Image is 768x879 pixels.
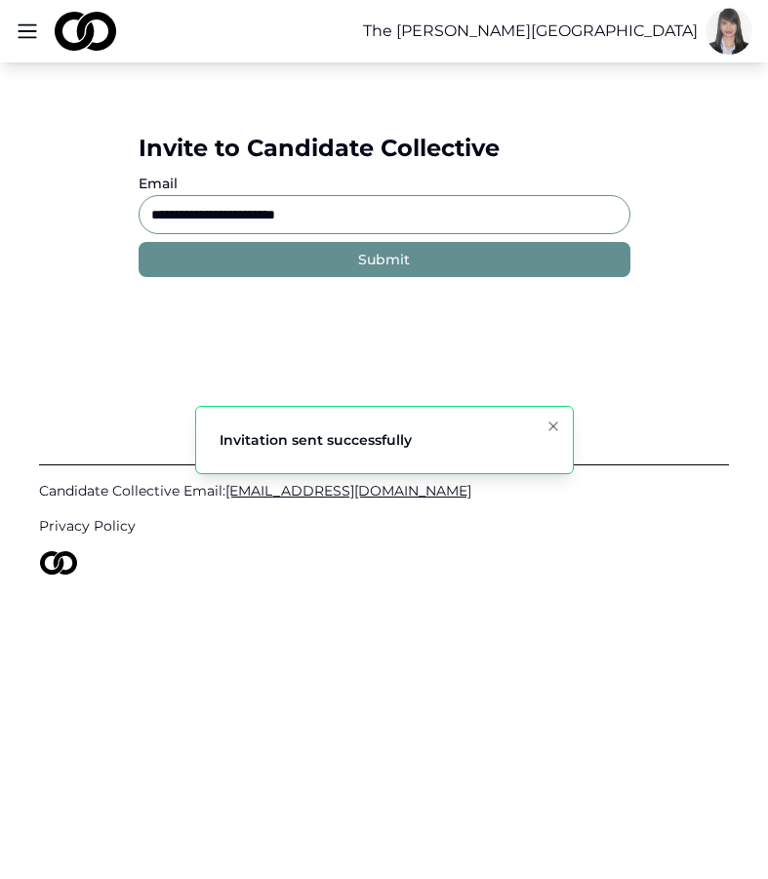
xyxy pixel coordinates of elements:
a: Candidate Collective Email:[EMAIL_ADDRESS][DOMAIN_NAME] [39,481,729,500]
div: Invitation sent successfully [220,430,412,450]
img: logo [55,12,116,51]
label: Email [139,175,178,192]
button: The [PERSON_NAME][GEOGRAPHIC_DATA] [363,20,698,43]
img: logo [39,551,78,575]
a: Privacy Policy [39,516,729,536]
img: 51457996-7adf-4995-be40-a9f8ac946256-Picture1-profile_picture.jpg [706,8,752,55]
div: Invite to Candidate Collective [139,133,630,164]
span: [EMAIL_ADDRESS][DOMAIN_NAME] [225,482,471,499]
div: Submit [358,250,410,269]
button: Submit [139,242,630,277]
